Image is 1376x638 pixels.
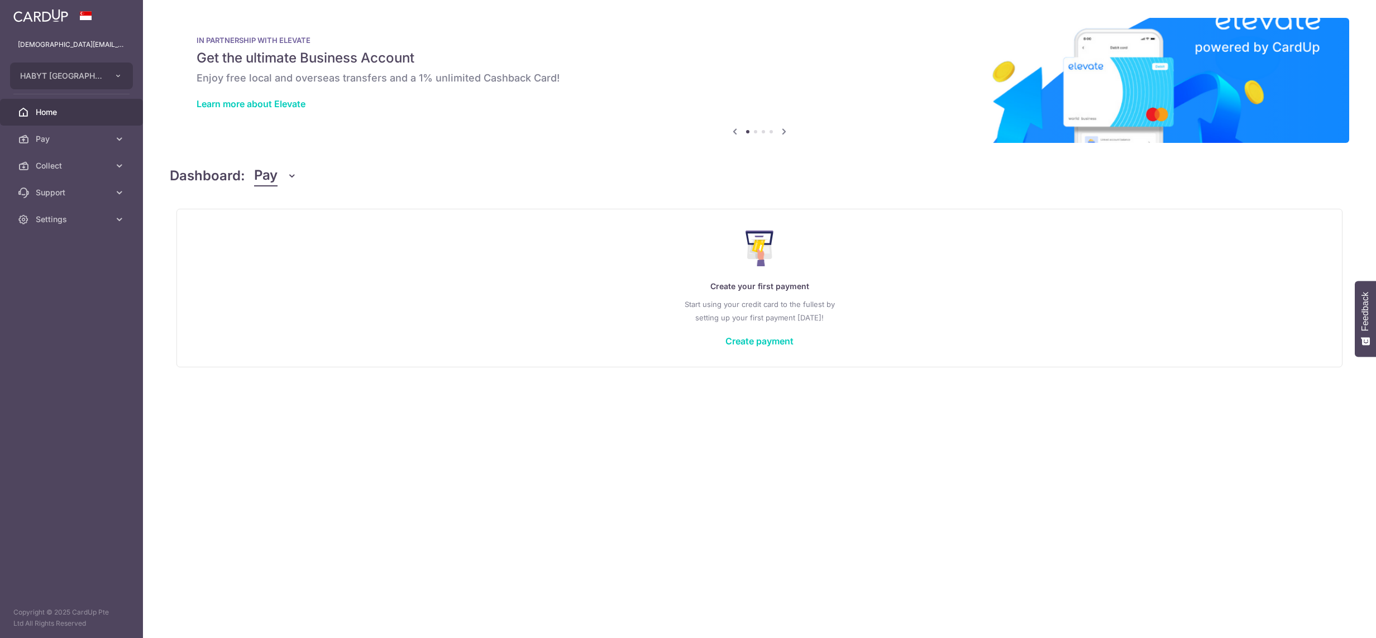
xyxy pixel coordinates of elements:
[10,63,133,89] button: HABYT [GEOGRAPHIC_DATA] ONE PTE. LTD.
[199,298,1320,324] p: Start using your credit card to the fullest by setting up your first payment [DATE]!
[36,107,109,118] span: Home
[746,231,774,266] img: Make Payment
[20,70,103,81] span: HABYT [GEOGRAPHIC_DATA] ONE PTE. LTD.
[170,166,245,186] h4: Dashboard:
[13,9,68,22] img: CardUp
[197,98,305,109] a: Learn more about Elevate
[199,280,1320,293] p: Create your first payment
[170,18,1349,143] img: Renovation banner
[1305,605,1365,632] iframe: Opens a widget where you can find more information
[36,187,109,198] span: Support
[1355,281,1376,357] button: Feedback - Show survey
[197,49,1322,67] h5: Get the ultimate Business Account
[36,160,109,171] span: Collect
[197,71,1322,85] h6: Enjoy free local and overseas transfers and a 1% unlimited Cashback Card!
[254,165,278,186] span: Pay
[18,39,125,50] p: [DEMOGRAPHIC_DATA][EMAIL_ADDRESS][DOMAIN_NAME]
[197,36,1322,45] p: IN PARTNERSHIP WITH ELEVATE
[254,165,297,186] button: Pay
[1360,292,1370,331] span: Feedback
[36,133,109,145] span: Pay
[725,335,794,347] a: Create payment
[36,214,109,225] span: Settings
